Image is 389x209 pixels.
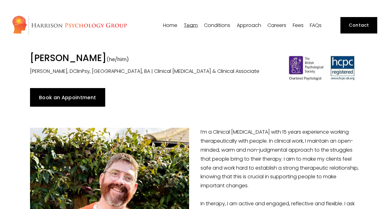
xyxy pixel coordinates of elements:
[204,22,230,28] a: folder dropdown
[310,22,322,28] a: FAQs
[163,22,177,28] a: Home
[30,52,274,65] h1: [PERSON_NAME]
[184,23,198,28] span: Team
[106,56,129,63] span: (he/him)
[30,88,105,107] a: Book an Appointment
[12,15,127,35] img: Harrison Psychology Group
[184,22,198,28] a: folder dropdown
[237,22,261,28] a: folder dropdown
[30,67,274,76] p: [PERSON_NAME], DClinPsy, [GEOGRAPHIC_DATA], BA | Clinical [MEDICAL_DATA] & Clinical Associate
[237,23,261,28] span: Approach
[204,23,230,28] span: Conditions
[293,22,304,28] a: Fees
[340,17,377,33] a: Contact
[267,22,286,28] a: Careers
